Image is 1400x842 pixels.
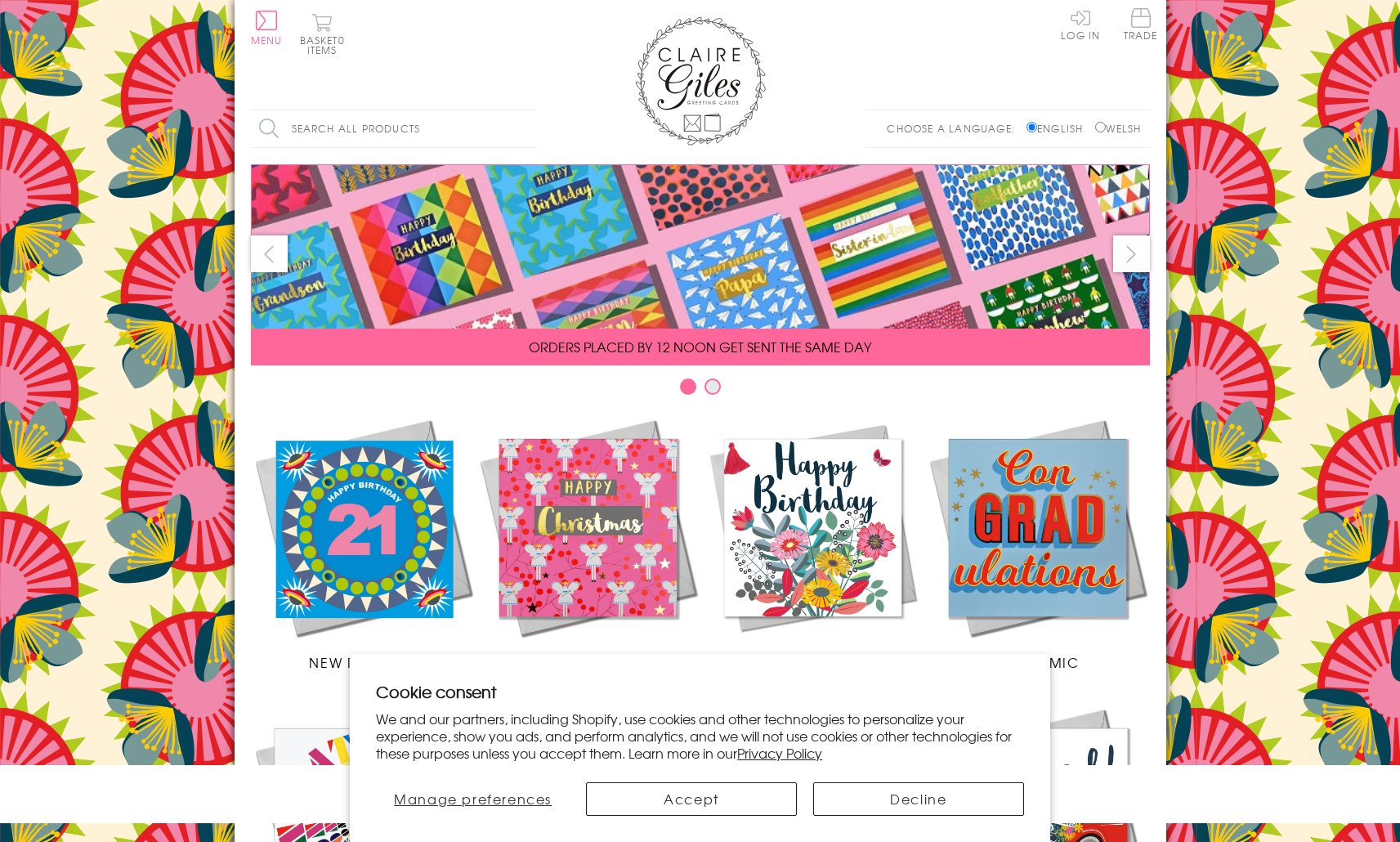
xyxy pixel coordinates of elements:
label: Welsh [1095,121,1142,136]
span: Menu [251,33,283,47]
span: Academic [995,652,1080,672]
input: Welsh [1095,122,1106,132]
input: English [1027,122,1037,132]
input: Search [521,110,537,147]
button: prev [251,235,288,272]
span: 0 items [307,33,345,57]
span: New Releases [309,652,416,672]
button: Accept [586,782,797,816]
a: New Releases [251,415,476,672]
span: ORDERS PLACED BY 12 NOON GET SENT THE SAME DAY [529,337,871,356]
button: Carousel Page 2 [704,378,721,395]
span: Christmas [546,652,629,672]
button: Carousel Page 1 (Current Slide) [680,378,696,395]
button: Basket0 items [300,13,345,55]
button: Decline [813,782,1024,816]
a: Trade [1124,8,1158,43]
p: Choose a language: [887,121,1023,136]
button: Manage preferences [376,782,570,816]
a: Christmas [476,415,700,672]
button: Menu [251,11,283,45]
span: Manage preferences [394,789,552,808]
a: Academic [925,415,1150,672]
input: Search all products [251,110,537,147]
div: Carousel Pagination [251,378,1150,403]
button: next [1113,235,1150,272]
img: Claire Giles Greetings Cards [635,16,766,146]
label: English [1027,121,1091,136]
a: Birthdays [700,415,925,672]
span: Birthdays [773,652,852,672]
span: Trade [1124,8,1158,40]
p: We and our partners, including Shopify, use cookies and other technologies to personalize your ex... [376,710,1024,761]
h2: Cookie consent [376,680,1024,703]
a: Privacy Policy [737,743,822,763]
a: Log In [1061,8,1100,40]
